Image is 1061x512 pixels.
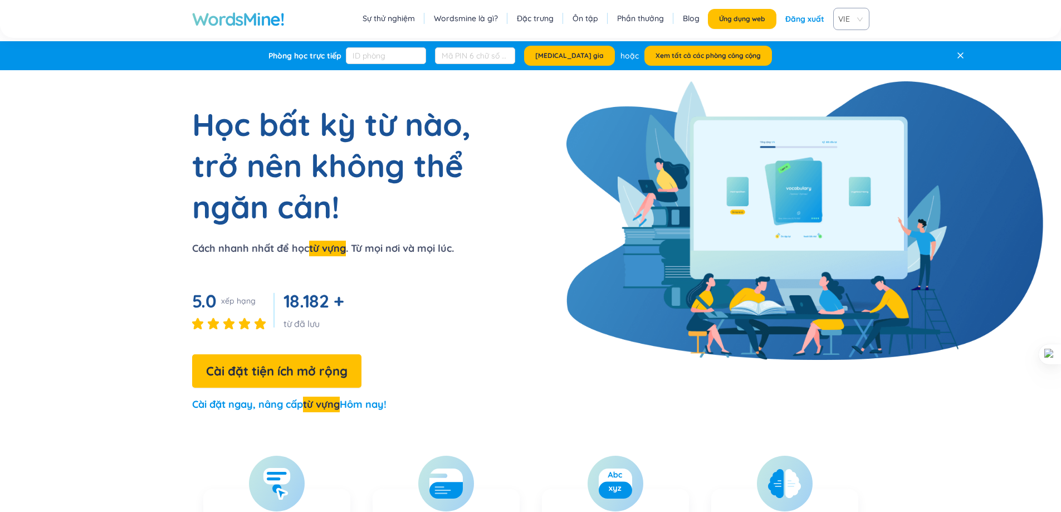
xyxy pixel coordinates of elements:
font: xếp hạng [221,296,256,306]
font: Hôm nay! [340,398,387,411]
a: Đặc trưng [517,13,554,24]
a: Phần thưởng [617,13,664,24]
button: Xem tất cả các phòng công cộng [644,46,772,66]
button: [MEDICAL_DATA] gia [524,46,615,66]
span: VIE [838,11,860,27]
font: Cách nhanh nhất để học [192,242,309,255]
font: 5.0 [192,290,217,312]
a: Blog [683,13,700,24]
font: . Từ mọi nơi và mọi lúc. [346,242,454,255]
font: từ đã lưu [283,318,320,329]
font: Blog [683,13,700,23]
a: WordsMine! [192,8,285,30]
font: từ vựng [309,242,346,255]
font: Cài đặt ngay, nâng cấp [192,398,303,411]
font: Phần thưởng [617,13,664,23]
font: Xem tất cả các phòng công cộng [656,51,761,60]
input: ID phòng [346,47,426,64]
font: Ứng dụng web [719,14,765,23]
a: Sự thử nghiệm [363,13,415,24]
span: 18.182 + [283,290,344,312]
a: Wordsmine là gì? [434,13,498,24]
font: Đăng xuất [785,14,824,24]
button: Cài đặt tiện ích mở rộng [192,354,361,388]
font: hoặc [620,51,639,61]
input: Mã PIN 6 chữ số (Tùy chọn) [435,47,515,64]
a: Ôn tập [573,13,598,24]
font: từ vựng [303,398,340,411]
font: [MEDICAL_DATA] gia [535,51,604,60]
font: Đặc trưng [517,13,554,23]
font: Học bất kỳ từ nào, trở nên không thể ngăn cản! [192,105,471,226]
font: Cài đặt tiện ích mở rộng [206,363,348,379]
font: Ôn tập [573,13,598,23]
font: Sự thử nghiệm [363,13,415,23]
font: VIE [838,14,850,24]
font: Wordsmine là gì? [434,13,498,23]
button: Ứng dụng web [708,9,776,29]
font: Phòng học trực tiếp [268,51,341,61]
a: Cài đặt tiện ích mở rộng [192,367,361,378]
